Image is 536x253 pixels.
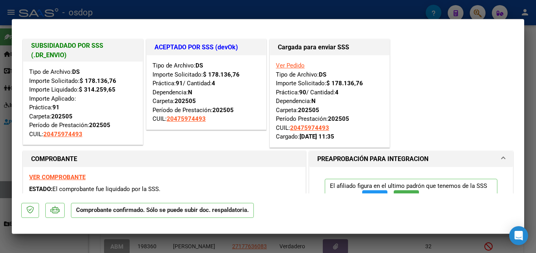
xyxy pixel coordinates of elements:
h1: PREAPROBACIÓN PARA INTEGRACION [317,154,428,164]
p: Comprobante confirmado. Sólo se puede subir doc. respaldatoria. [71,203,254,218]
button: SSS [394,190,419,205]
span: 20475974493 [43,131,82,138]
strong: [DATE] 11:35 [300,133,334,140]
strong: COMPROBANTE [31,155,77,163]
strong: $ 314.259,65 [79,86,115,93]
strong: DS [195,62,203,69]
strong: N [311,97,316,105]
div: Tipo de Archivo: Importe Solicitado: Importe Liquidado: Importe Aplicado: Práctica: Carpeta: Perí... [29,67,137,139]
mat-expansion-panel-header: PREAPROBACIÓN PARA INTEGRACION [309,151,513,167]
h1: ACEPTADO POR SSS (devOk) [154,43,258,52]
strong: 91 [52,104,60,111]
strong: $ 178.136,76 [80,77,116,84]
strong: 4 [335,89,339,96]
strong: 202505 [328,115,349,122]
strong: DS [72,68,80,75]
h1: SUBSIDIADADO POR SSS (.DR_ENVIO) [31,41,135,60]
div: Tipo de Archivo: Importe Solicitado: Práctica: / Cantidad: Dependencia: Carpeta: Período Prestaci... [276,61,383,141]
strong: 202505 [212,107,234,114]
strong: $ 178.136,76 [326,80,363,87]
strong: DS [319,71,326,78]
span: ESTADO: [29,186,52,193]
strong: $ 178.136,76 [203,71,240,78]
a: VER COMPROBANTE [29,174,86,181]
h1: Cargada para enviar SSS [278,43,382,52]
strong: N [188,89,192,96]
p: El afiliado figura en el ultimo padrón que tenemos de la SSS de [325,179,497,208]
div: Tipo de Archivo: Importe Solicitado: Práctica: / Cantidad: Dependencia: Carpeta: Período de Prest... [153,61,260,124]
strong: 4 [212,80,215,87]
button: FTP [362,190,387,205]
strong: 202505 [89,122,110,129]
span: El comprobante fue liquidado por la SSS. [52,186,160,193]
div: Open Intercom Messenger [509,226,528,245]
span: 20475974493 [167,115,206,122]
strong: 91 [176,80,183,87]
strong: 202505 [51,113,73,120]
a: Ver Pedido [276,62,305,69]
strong: 202505 [298,107,319,114]
strong: 90 [299,89,306,96]
span: 20475974493 [290,124,329,131]
strong: 202505 [175,97,196,105]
